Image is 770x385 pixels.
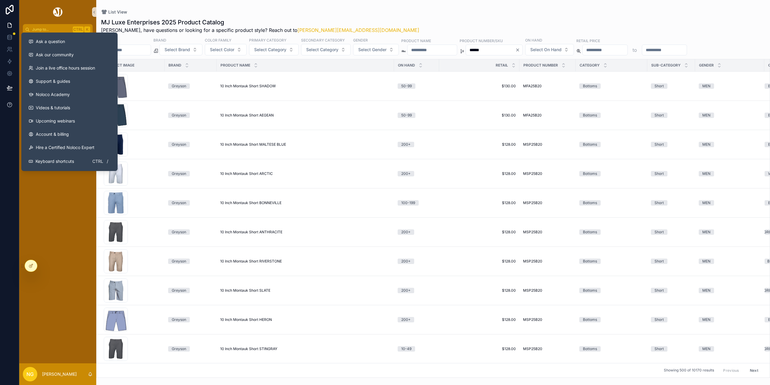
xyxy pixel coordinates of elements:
a: Short [651,171,691,176]
span: Select Gender [358,47,387,53]
span: MSP25B20 [523,230,542,234]
span: Select On Hand [530,47,562,53]
button: Select Button [159,44,202,55]
div: Bottoms [583,200,597,206]
a: Greyson [168,317,213,322]
span: $128.00 [443,346,516,351]
span: [PERSON_NAME], have questions or looking for a specific product style? Reach out to [101,26,419,34]
span: NG [26,371,34,378]
a: MEN [699,171,761,176]
p: to [633,46,637,54]
div: Short [654,113,664,118]
div: Short [654,229,664,235]
span: Keyboard shortcuts [35,158,74,164]
div: 50-99 [401,83,412,89]
span: Brand [168,63,181,68]
a: $128.00 [443,171,516,176]
a: Greyson [168,346,213,352]
a: Greyson [168,259,213,264]
div: Short [654,288,664,293]
a: MEN [699,83,761,89]
span: 10 Inch Montauk Short SHADOW [220,84,276,88]
a: 10 Inch Montauk Short SHADOW [220,84,390,88]
button: Select Button [301,44,351,55]
a: MSP25B20 [523,142,572,147]
div: Greyson [172,288,186,293]
a: MFA25B20 [523,113,572,118]
a: 200+ [398,288,436,293]
label: Product Name [401,38,431,43]
div: Short [654,171,664,176]
a: Bottoms [579,142,644,147]
div: 200+ [401,317,411,322]
a: Support & guides [24,75,115,88]
div: Short [654,317,664,322]
span: Ask a question [36,39,65,45]
span: MFA25B20 [523,84,542,88]
span: Account & billing [36,131,69,137]
div: Greyson [172,346,186,352]
span: Ctrl [92,158,104,165]
div: Short [654,142,664,147]
span: $128.00 [443,200,516,205]
button: Clear [515,48,522,52]
div: Greyson [172,171,186,176]
span: Ctrl [73,26,84,33]
a: 10 Inch Montauk Short SLATE [220,288,390,293]
span: MSP25B20 [523,200,542,205]
h1: MJ Luxe Enterprises 2025 Product Catalog [101,18,419,26]
a: 10 Inch Montauk Short ARCTIC [220,171,390,176]
span: $130.00 [443,113,516,118]
button: Select Button [249,44,299,55]
span: $128.00 [443,259,516,264]
span: 10 Inch Montauk Short ARCTIC [220,171,273,176]
a: Short [651,346,691,352]
a: $130.00 [443,84,516,88]
a: 10 Inch Montauk Short ANTHRACITE [220,230,390,234]
a: 10 Inch Montauk Short HERON [220,317,390,322]
label: Primary Category [249,37,286,43]
span: MSP25B20 [523,288,542,293]
span: Ask our community [36,52,74,58]
a: List View [101,9,127,15]
span: 10 Inch Montauk Short ANTHRACITE [220,230,282,234]
div: Bottoms [583,229,597,235]
a: Join a live office hours session [24,61,115,75]
div: Bottoms [583,317,597,322]
a: [PERSON_NAME][EMAIL_ADDRESS][DOMAIN_NAME] [297,27,419,33]
a: $128.00 [443,288,516,293]
span: Hire a Certified Noloco Expert [36,144,94,151]
span: On Hand [398,63,415,68]
a: Short [651,83,691,89]
label: Gender [353,37,368,43]
a: $128.00 [443,142,516,147]
a: MEN [699,142,761,147]
a: MSP25B20 [523,171,572,176]
div: Bottoms [583,113,597,118]
div: Greyson [172,259,186,264]
span: Select Brand [165,47,190,53]
button: Ask a question [24,35,115,48]
div: 100-199 [401,200,415,206]
span: Noloco Academy [36,92,70,98]
a: MFA25B20 [523,84,572,88]
span: 10 Inch Montauk Short AEGEAN [220,113,274,118]
span: Sub-Category [651,63,681,68]
span: Jump to... [32,27,70,32]
span: 10 Inch Montauk Short MALTESE BLUE [220,142,286,147]
a: Short [651,113,691,118]
a: $128.00 [443,230,516,234]
div: Short [654,259,664,264]
a: $128.00 [443,317,516,322]
a: Greyson [168,200,213,206]
span: MFA25B20 [523,113,542,118]
button: Select Button [353,44,399,55]
a: 100-199 [398,200,436,206]
a: 10 Inch Montauk Short AEGEAN [220,113,390,118]
a: MSP25B20 [523,200,572,205]
a: Noloco Academy [24,88,115,101]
